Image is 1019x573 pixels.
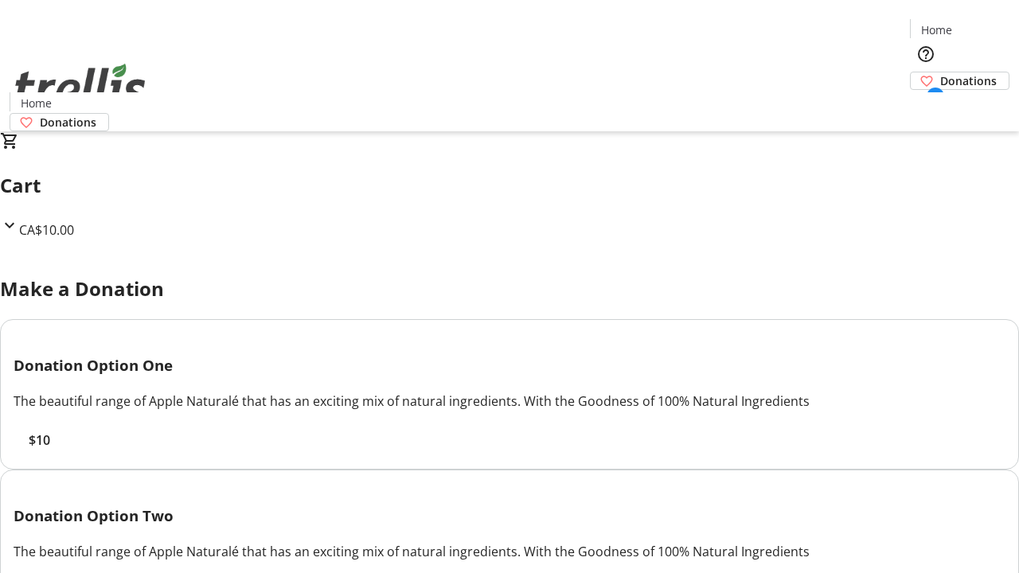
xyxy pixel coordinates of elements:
[19,221,74,239] span: CA$10.00
[911,21,962,38] a: Home
[14,542,1005,561] div: The beautiful range of Apple Naturalé that has an exciting mix of natural ingredients. With the G...
[14,354,1005,376] h3: Donation Option One
[14,431,64,450] button: $10
[10,95,61,111] a: Home
[910,72,1009,90] a: Donations
[10,46,151,126] img: Orient E2E Organization d0hUur2g40's Logo
[40,114,96,131] span: Donations
[940,72,997,89] span: Donations
[21,95,52,111] span: Home
[10,113,109,131] a: Donations
[921,21,952,38] span: Home
[14,505,1005,527] h3: Donation Option Two
[29,431,50,450] span: $10
[910,90,942,122] button: Cart
[14,392,1005,411] div: The beautiful range of Apple Naturalé that has an exciting mix of natural ingredients. With the G...
[910,38,942,70] button: Help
